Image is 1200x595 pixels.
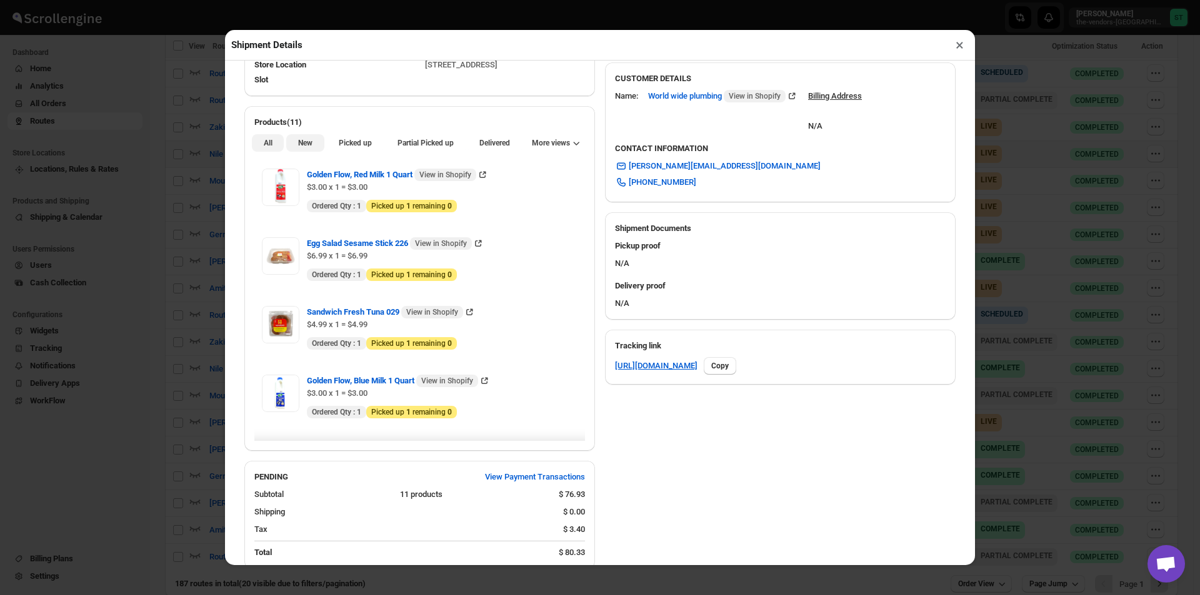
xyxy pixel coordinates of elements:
span: World wide plumbing [648,90,786,102]
b: 1 [406,339,411,348]
span: View in Shopify [729,91,781,101]
span: View in Shopify [421,376,473,386]
b: 1 [357,408,361,416]
div: $ 3.40 [563,523,585,536]
button: View Payment Transactions [477,467,592,487]
div: Shipping [254,506,553,518]
span: Ordered Qty : [312,407,361,417]
img: Item [262,169,299,206]
img: Item [262,306,299,343]
h3: Pickup proof [615,240,946,252]
span: [PERSON_NAME][EMAIL_ADDRESS][DOMAIN_NAME] [629,160,821,172]
div: 11 products [400,488,549,501]
h2: Products(11) [254,116,585,129]
h2: Shipment Details [231,39,302,51]
div: Tax [254,523,553,536]
b: 0 [447,408,452,416]
div: Open chat [1147,545,1185,583]
span: All [264,138,272,148]
div: $ 80.33 [559,546,585,559]
div: N/A [808,107,862,132]
div: N/A [605,275,956,320]
span: Picked up remaining [371,338,452,348]
div: $ 76.93 [559,488,585,501]
a: Sandwich Fresh Tuna 029 View in Shopify [307,307,476,317]
span: Egg Salad Sesame Stick 226 [307,237,472,250]
span: Picked up remaining [371,201,452,211]
a: World wide plumbing View in Shopify [648,91,798,101]
span: $6.99 x 1 = $6.99 [307,251,367,260]
span: $3.00 x 1 = $3.00 [307,182,367,192]
b: 1 [406,408,411,416]
span: Sandwich Fresh Tuna 029 [307,306,463,318]
a: [URL][DOMAIN_NAME] [615,360,697,372]
span: Golden Flow, Red Milk 1 Quart [307,169,476,181]
span: Ordered Qty : [312,201,361,211]
span: $4.99 x 1 = $4.99 [307,320,367,329]
span: More views [532,138,570,148]
img: Item [262,375,299,412]
b: 1 [357,202,361,210]
button: More views [524,134,587,152]
span: Golden Flow, Blue Milk 1 Quart [307,375,478,387]
h3: Tracking link [615,340,946,352]
span: New [298,138,312,148]
h3: CONTACT INFORMATION [615,142,946,155]
h2: Shipment Documents [615,222,946,235]
div: $ 0.00 [563,506,585,518]
span: Picked up remaining [371,270,452,280]
span: View in Shopify [415,238,467,248]
span: Picked up [339,138,372,148]
span: Slot [254,75,268,84]
b: 1 [406,270,411,279]
b: 1 [406,202,411,210]
span: View Payment Transactions [485,471,585,483]
span: Copy [711,361,729,371]
a: Golden Flow, Blue Milk 1 Quart View in Shopify [307,376,491,385]
b: 0 [447,202,452,210]
span: View in Shopify [419,170,471,180]
button: × [951,36,969,54]
a: Egg Salad Sesame Stick 226 View in Shopify [307,238,484,248]
img: Item [262,237,299,275]
span: [PHONE_NUMBER] [629,176,696,189]
a: [PERSON_NAME][EMAIL_ADDRESS][DOMAIN_NAME] [607,156,828,176]
a: [PHONE_NUMBER] [607,172,704,192]
b: 0 [447,270,452,279]
button: Copy [704,357,736,375]
span: $3.00 x 1 = $3.00 [307,388,367,398]
div: Subtotal [254,488,390,501]
b: Total [254,548,272,557]
b: 1 [357,270,361,279]
span: Ordered Qty : [312,338,361,348]
u: Billing Address [808,91,862,101]
b: 1 [357,339,361,348]
span: Picked up remaining [371,407,452,417]
div: N/A [605,235,956,275]
span: Ordered Qty : [312,270,361,280]
b: 0 [447,339,452,348]
a: Golden Flow, Red Milk 1 Quart View in Shopify [307,170,489,179]
span: View in Shopify [406,307,458,317]
h2: PENDING [254,471,288,483]
h3: CUSTOMER DETAILS [615,72,946,85]
div: Name: [615,90,638,102]
span: Delivered [479,138,510,148]
h3: Delivery proof [615,280,946,292]
span: Partial Picked up [397,138,454,148]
